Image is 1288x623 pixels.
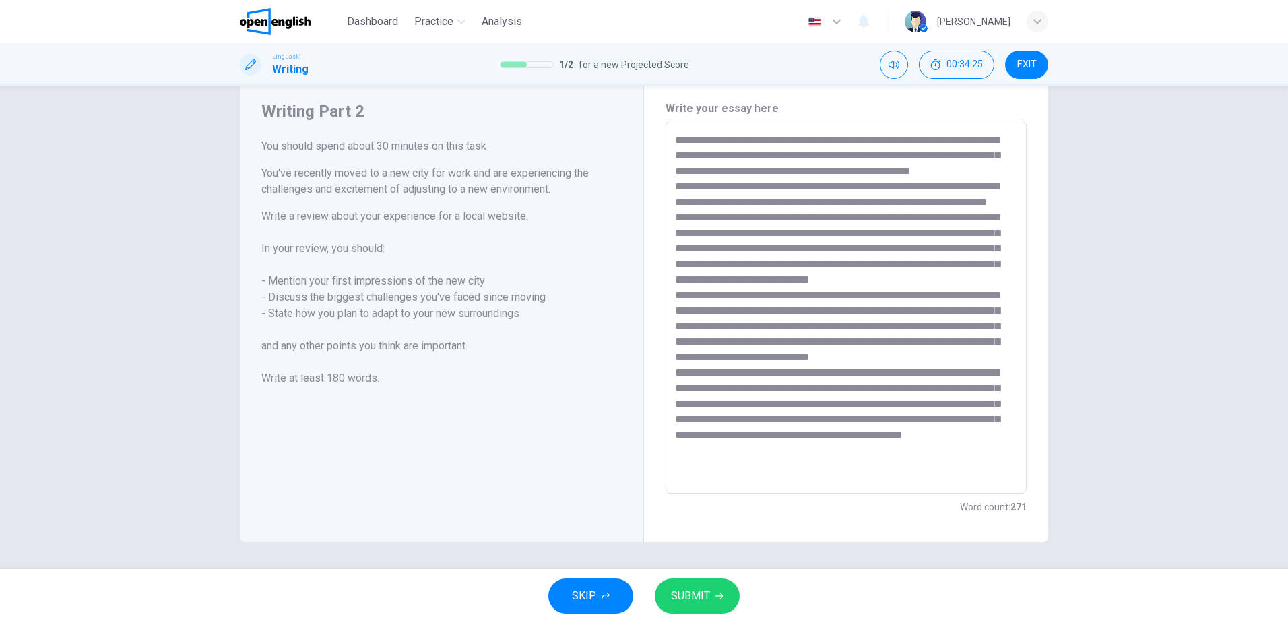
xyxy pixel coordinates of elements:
[919,51,994,79] div: Hide
[671,587,710,605] span: SUBMIT
[240,8,342,35] a: OpenEnglish logo
[240,8,311,35] img: OpenEnglish logo
[261,138,622,154] h6: You should spend about 30 minutes on this task
[476,9,527,34] button: Analysis
[806,17,823,27] img: en
[572,587,596,605] span: SKIP
[579,57,689,73] span: for a new Projected Score
[880,51,908,79] div: Mute
[342,9,404,34] button: Dashboard
[482,13,522,30] span: Analysis
[272,52,305,61] span: Linguaskill
[937,13,1010,30] div: [PERSON_NAME]
[919,51,994,79] button: 00:34:25
[261,208,622,386] h6: Write a review about your experience for a local website. In your review, you should: - Mention y...
[1010,502,1027,512] strong: 271
[414,13,453,30] span: Practice
[960,499,1027,515] h6: Word count :
[655,578,740,614] button: SUBMIT
[272,61,309,78] h1: Writing
[261,165,622,198] h6: You've recently moved to a new city for work and are experiencing the challenges and excitement o...
[261,100,622,122] h4: Writing Part 2
[559,57,573,73] span: 1 / 2
[1005,51,1048,79] button: EXIT
[946,59,983,70] span: 00:34:25
[666,100,1027,117] h6: Write your essay here
[347,13,398,30] span: Dashboard
[905,11,926,32] img: Profile picture
[548,578,633,614] button: SKIP
[409,9,471,34] button: Practice
[1017,59,1037,70] span: EXIT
